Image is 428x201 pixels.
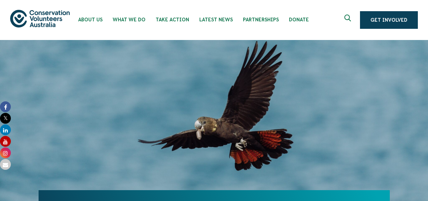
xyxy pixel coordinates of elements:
span: Take Action [156,17,189,22]
span: What We Do [113,17,145,22]
a: Get Involved [360,11,418,29]
span: Expand search box [344,15,353,25]
span: Donate [289,17,309,22]
span: About Us [78,17,103,22]
button: Expand search box Close search box [340,12,357,28]
span: Partnerships [243,17,279,22]
span: Latest News [199,17,233,22]
img: logo.svg [10,10,70,27]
